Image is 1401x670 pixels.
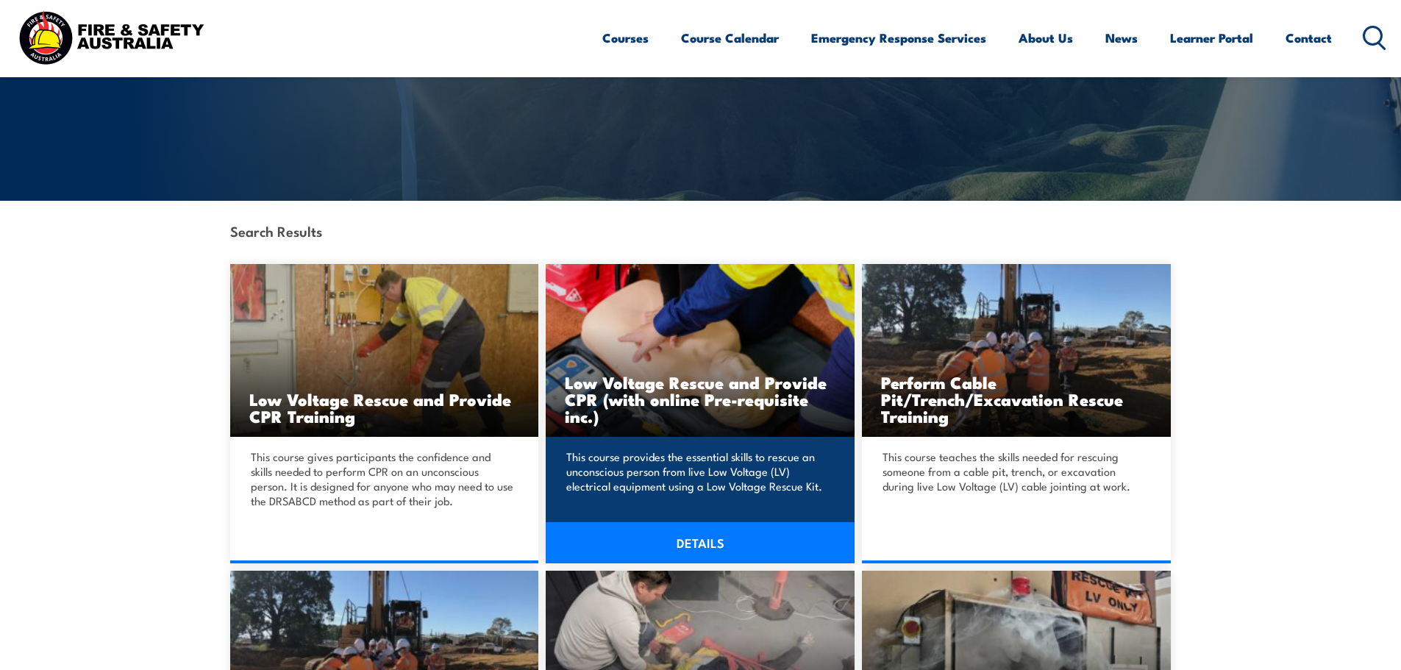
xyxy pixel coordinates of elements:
[251,449,514,508] p: This course gives participants the confidence and skills needed to perform CPR on an unconscious ...
[230,264,539,437] a: Low Voltage Rescue and Provide CPR Training
[546,522,855,563] a: DETAILS
[681,18,779,57] a: Course Calendar
[1286,18,1332,57] a: Contact
[546,264,855,437] img: Low Voltage Rescue and Provide CPR (with online Pre-requisite inc.)
[566,449,830,493] p: This course provides the essential skills to rescue an unconscious person from live Low Voltage (...
[862,264,1171,437] a: Perform Cable Pit/Trench/Excavation Rescue Training
[811,18,986,57] a: Emergency Response Services
[1019,18,1073,57] a: About Us
[249,391,520,424] h3: Low Voltage Rescue and Provide CPR Training
[883,449,1146,493] p: This course teaches the skills needed for rescuing someone from a cable pit, trench, or excavatio...
[602,18,649,57] a: Courses
[230,264,539,437] img: Low Voltage Rescue and Provide CPR
[1105,18,1138,57] a: News
[1170,18,1253,57] a: Learner Portal
[881,374,1152,424] h3: Perform Cable Pit/Trench/Excavation Rescue Training
[565,374,835,424] h3: Low Voltage Rescue and Provide CPR (with online Pre-requisite inc.)
[862,264,1171,437] img: Perform Cable Pit/Trench/Excavation Rescue TRAINING
[230,221,322,240] strong: Search Results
